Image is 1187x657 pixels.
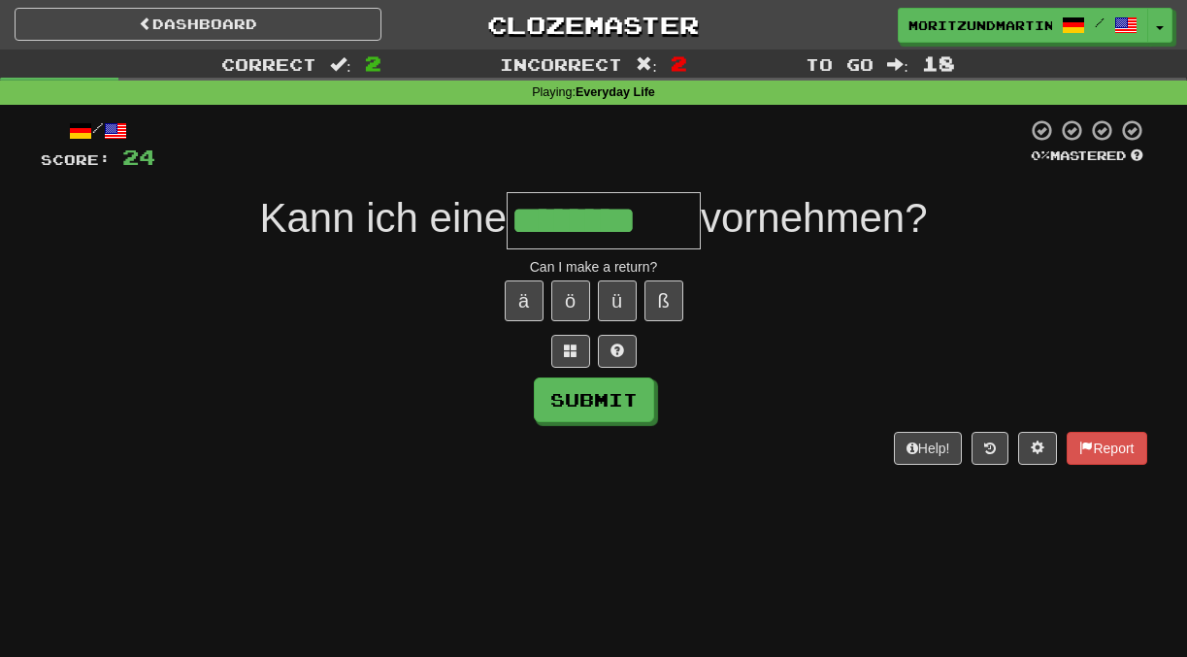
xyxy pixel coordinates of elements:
[806,54,874,74] span: To go
[330,56,351,73] span: :
[887,56,908,73] span: :
[505,280,544,321] button: ä
[122,145,155,169] span: 24
[500,54,622,74] span: Incorrect
[671,51,687,75] span: 2
[1095,16,1105,29] span: /
[41,118,155,143] div: /
[636,56,657,73] span: :
[598,280,637,321] button: ü
[259,195,507,241] span: Kann ich eine
[1031,148,1050,163] span: 0 %
[411,8,777,42] a: Clozemaster
[534,378,654,422] button: Submit
[15,8,381,41] a: Dashboard
[1067,432,1146,465] button: Report
[576,85,655,99] strong: Everyday Life
[551,280,590,321] button: ö
[551,335,590,368] button: Switch sentence to multiple choice alt+p
[894,432,963,465] button: Help!
[644,280,683,321] button: ß
[701,195,927,241] span: vornehmen?
[1027,148,1147,165] div: Mastered
[41,151,111,168] span: Score:
[898,8,1148,43] a: MoritzUndMartin /
[972,432,1008,465] button: Round history (alt+y)
[221,54,316,74] span: Correct
[922,51,955,75] span: 18
[41,257,1147,277] div: Can I make a return?
[598,335,637,368] button: Single letter hint - you only get 1 per sentence and score half the points! alt+h
[365,51,381,75] span: 2
[908,16,1052,34] span: MoritzUndMartin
